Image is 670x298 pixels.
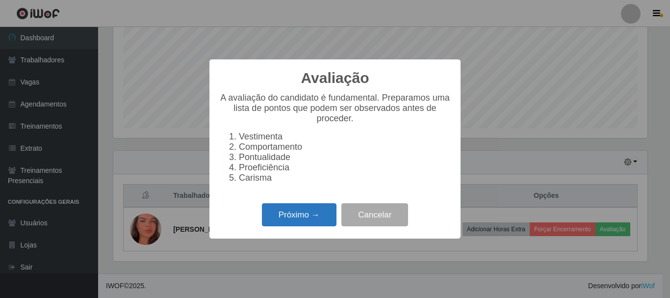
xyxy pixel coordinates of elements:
li: Carisma [239,173,451,183]
p: A avaliação do candidato é fundamental. Preparamos uma lista de pontos que podem ser observados a... [219,93,451,124]
button: Próximo → [262,203,336,226]
button: Cancelar [341,203,408,226]
li: Vestimenta [239,132,451,142]
li: Pontualidade [239,152,451,163]
h2: Avaliação [301,69,369,87]
li: Proeficiência [239,163,451,173]
li: Comportamento [239,142,451,152]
